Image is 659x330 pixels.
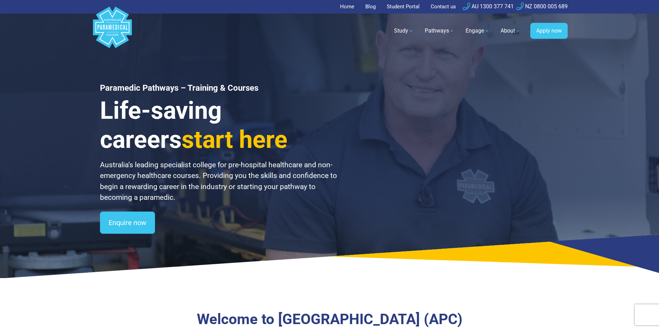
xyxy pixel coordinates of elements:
[182,125,287,154] span: start here
[461,21,494,41] a: Engage
[100,212,155,234] a: Enquire now
[496,21,525,41] a: About
[516,3,568,10] a: NZ 0800 005 689
[131,311,528,328] h3: Welcome to [GEOGRAPHIC_DATA] (APC)
[92,14,133,48] a: Australian Paramedical College
[421,21,459,41] a: Pathways
[100,96,338,154] h3: Life-saving careers
[390,21,418,41] a: Study
[530,23,568,39] a: Apply now
[100,160,338,203] p: Australia’s leading specialist college for pre-hospital healthcare and non-emergency healthcare c...
[463,3,514,10] a: AU 1300 377 741
[100,83,338,93] h1: Paramedic Pathways – Training & Courses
